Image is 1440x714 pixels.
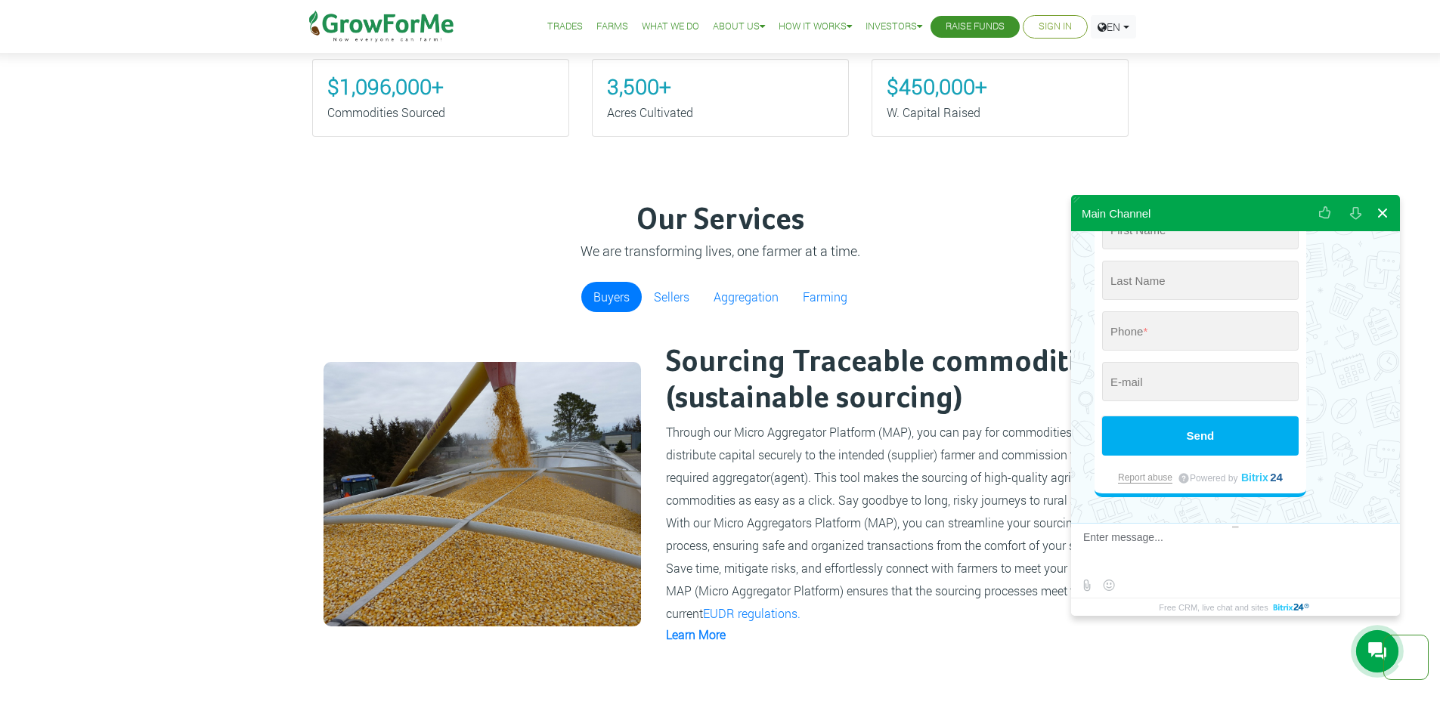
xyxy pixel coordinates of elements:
a: Farming [791,282,859,312]
a: What We Do [642,19,699,35]
a: Report abuse [1118,472,1172,484]
a: Trades [547,19,583,35]
small: Through our Micro Aggregator Platform (MAP), you can pay for commodities and distribute capital s... [666,424,1111,621]
a: Buyers [581,282,642,312]
a: Aggregation [701,282,791,312]
span: Bitrix24 is not responsible for information supplied in this form. However, you can always report... [1176,471,1191,486]
a: Farms [596,19,628,35]
a: EN [1091,15,1136,39]
p: W. Capital Raised [887,104,1113,122]
span: Powered by [1190,473,1237,484]
button: Rate our service [1311,195,1339,231]
button: Close widget [1369,195,1396,231]
button: Download conversation history [1342,195,1369,231]
p: We are transforming lives, one farmer at a time. [314,241,1126,261]
a: Sign In [1039,19,1072,35]
button: Select emoticon [1099,576,1118,595]
span: Bitrix [1241,471,1268,484]
a: Free CRM, live chat and sites [1159,598,1311,616]
img: growforme image [324,362,641,626]
b: $1,096,000+ [327,73,444,100]
div: Main Channel [1082,207,1150,220]
p: Commodities Sourced [327,104,554,122]
a: About Us [713,19,765,35]
a: How it Works [779,19,852,35]
h2: Sourcing Traceable commodities (sustainable sourcing) [666,345,1115,417]
span: 24 [1270,471,1283,484]
label: Send file [1077,576,1096,595]
button: Send [1102,416,1299,456]
a: Sellers [642,282,701,312]
span: Free CRM, live chat and sites [1159,598,1268,616]
a: Raise Funds [946,19,1005,35]
a: EUDR regulations. [703,605,801,621]
p: Acres Cultivated [607,104,834,122]
h3: Our Services [314,202,1126,239]
b: $450,000+ [887,73,987,100]
a: Learn More [666,626,726,642]
a: Investors [866,19,922,35]
b: 3,500+ [607,73,671,100]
